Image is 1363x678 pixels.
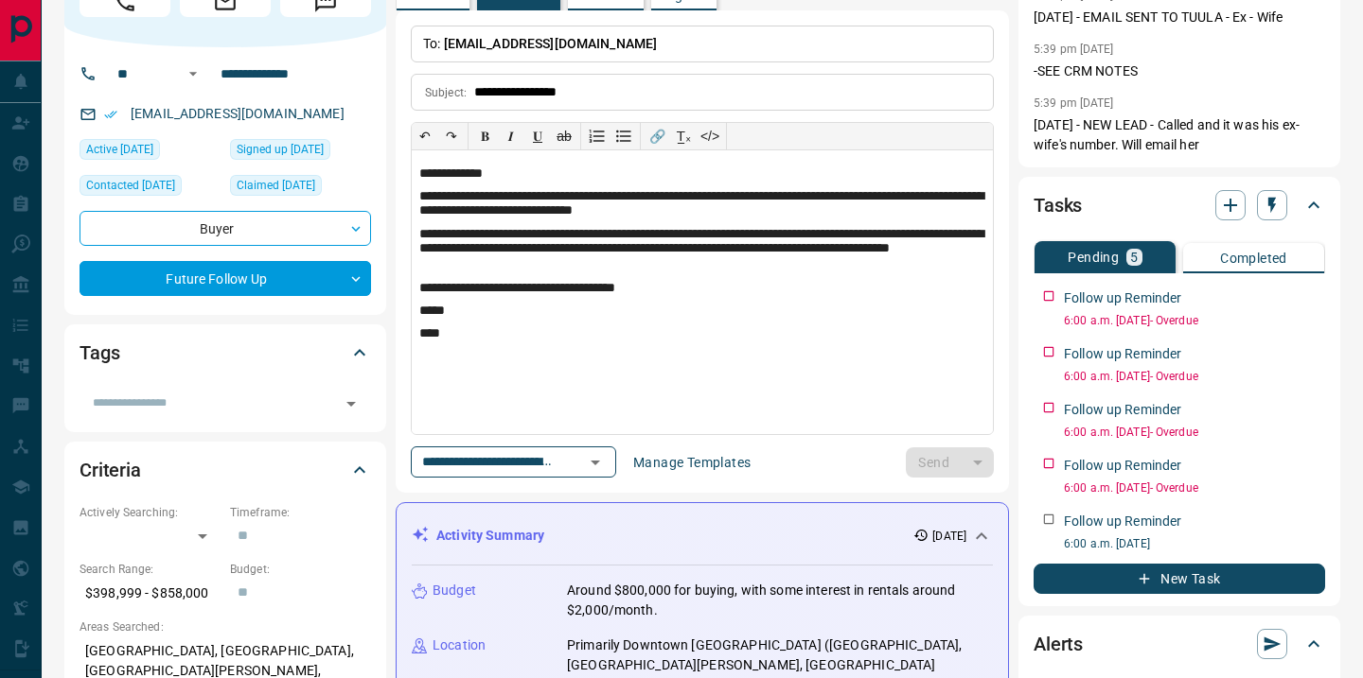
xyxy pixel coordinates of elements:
div: Future Follow Up [80,261,371,296]
p: 5:39 pm [DATE] [1034,43,1114,56]
h2: Alerts [1034,629,1083,659]
p: Completed [1220,252,1287,265]
div: Sat Sep 20 2025 [80,139,221,165]
div: Tasks [1034,183,1325,228]
div: Alerts [1034,621,1325,667]
p: Pending [1068,251,1119,264]
p: Search Range: [80,561,221,578]
h2: Tasks [1034,190,1082,220]
p: To: [411,26,994,62]
button: Open [182,62,204,85]
p: Follow up Reminder [1064,400,1181,420]
p: Around $800,000 for buying, with some interest in rentals around $2,000/month. [567,581,993,620]
p: 6:00 a.m. [DATE] - Overdue [1064,479,1325,496]
div: Tags [80,330,371,375]
p: 6:00 a.m. [DATE] [1064,535,1325,552]
div: Criteria [80,447,371,493]
a: [EMAIL_ADDRESS][DOMAIN_NAME] [131,106,345,121]
div: Sun Sep 12 2021 [230,139,371,165]
span: Contacted [DATE] [86,176,175,195]
p: Budget [433,581,476,600]
div: split button [906,447,994,478]
div: Wed Oct 01 2025 [80,175,221,201]
button: </> [697,123,723,149]
h2: Tags [80,338,119,368]
p: [DATE] - EMAIL SENT TO TUULA - Ex - Wife [1034,8,1325,27]
button: New Task [1034,564,1325,594]
p: Activity Summary [436,526,544,546]
p: Follow up Reminder [1064,512,1181,531]
button: T̲ₓ [670,123,697,149]
p: Follow up Reminder [1064,456,1181,476]
button: 𝐁 [471,123,498,149]
p: 6:00 a.m. [DATE] - Overdue [1064,424,1325,441]
p: 5 [1130,251,1138,264]
s: ab [557,129,572,144]
p: Location [433,635,486,655]
button: Numbered list [584,123,611,149]
p: Areas Searched: [80,618,371,635]
button: 🔗 [644,123,670,149]
p: Follow up Reminder [1064,344,1181,364]
p: 6:00 a.m. [DATE] - Overdue [1064,368,1325,385]
p: Follow up Reminder [1064,288,1181,308]
button: Open [338,391,364,417]
span: Active [DATE] [86,140,153,159]
p: $398,999 - $858,000 [80,578,221,609]
p: [DATE] - NEW LEAD - Called and it was his ex-wife's number. Will email her [1034,115,1325,155]
h2: Criteria [80,455,141,485]
button: ab [551,123,577,149]
p: Budget: [230,561,371,578]
p: Subject: [425,84,467,101]
p: Timeframe: [230,504,371,521]
p: 5:39 pm [DATE] [1034,96,1114,110]
p: 6:00 a.m. [DATE] - Overdue [1064,312,1325,329]
button: ↶ [412,123,438,149]
div: Activity Summary[DATE] [412,518,993,553]
button: 𝐔 [524,123,551,149]
p: [DATE] [932,528,966,545]
span: Claimed [DATE] [237,176,315,195]
svg: Email Verified [104,108,117,121]
p: -SEE CRM NOTES [1034,61,1325,81]
button: Open [582,449,609,476]
button: ↷ [438,123,465,149]
p: Actively Searching: [80,504,221,521]
button: Manage Templates [622,447,762,478]
button: 𝑰 [498,123,524,149]
button: Bullet list [611,123,637,149]
div: Tue Sep 09 2025 [230,175,371,201]
div: Buyer [80,211,371,246]
span: Signed up [DATE] [237,140,324,159]
span: 𝐔 [533,129,542,144]
span: [EMAIL_ADDRESS][DOMAIN_NAME] [444,36,658,51]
